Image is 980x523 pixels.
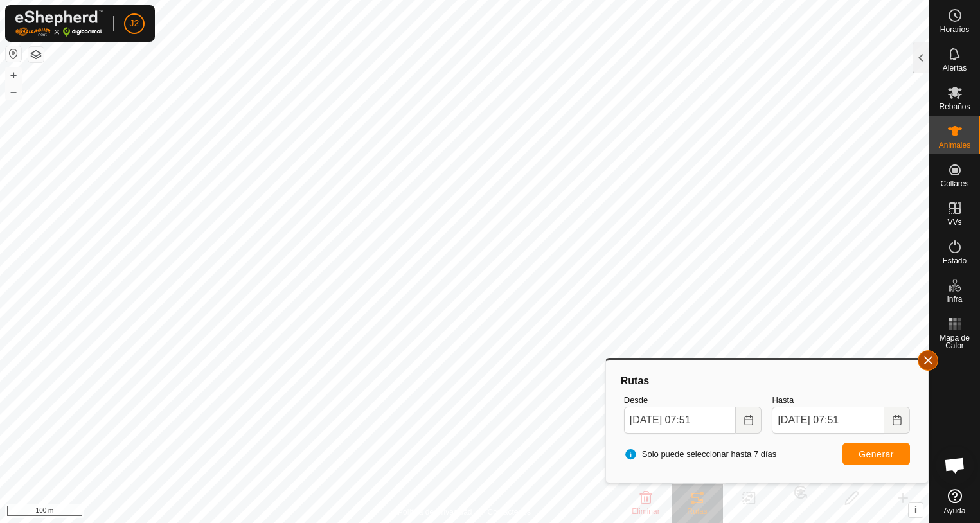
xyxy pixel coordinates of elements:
a: Contáctenos [488,506,531,518]
span: Mapa de Calor [932,334,977,350]
span: VVs [947,218,961,226]
span: Ayuda [944,507,966,515]
span: i [914,504,917,515]
span: Horarios [940,26,969,33]
span: Rebaños [939,103,970,111]
span: Solo puede seleccionar hasta 7 días [624,448,777,461]
span: Estado [943,257,967,265]
a: Política de Privacidad [398,506,472,518]
button: Choose Date [884,407,910,434]
button: Restablecer Mapa [6,46,21,62]
div: Rutas [619,373,915,389]
a: Ayuda [929,484,980,520]
div: Chat abierto [936,446,974,484]
button: Choose Date [736,407,762,434]
span: J2 [130,17,139,30]
button: – [6,84,21,100]
button: Generar [842,443,910,465]
button: Capas del Mapa [28,47,44,62]
span: Infra [947,296,962,303]
img: Logo Gallagher [15,10,103,37]
label: Desde [624,394,762,407]
span: Generar [859,449,894,459]
span: Alertas [943,64,967,72]
button: + [6,67,21,83]
span: Animales [939,141,970,149]
button: i [909,503,923,517]
span: Collares [940,180,968,188]
label: Hasta [772,394,910,407]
